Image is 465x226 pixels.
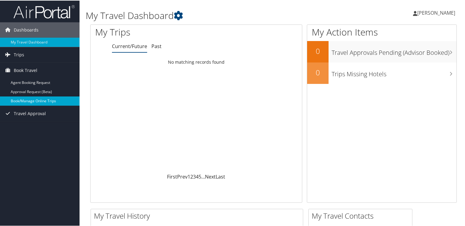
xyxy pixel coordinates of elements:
[307,67,329,77] h2: 0
[201,173,205,179] span: …
[167,173,177,179] a: First
[205,173,216,179] a: Next
[199,173,201,179] a: 5
[307,25,456,38] h1: My Action Items
[193,173,196,179] a: 3
[190,173,193,179] a: 2
[13,4,75,18] img: airportal-logo.png
[177,173,188,179] a: Prev
[14,47,24,62] span: Trips
[95,25,209,38] h1: My Trips
[196,173,199,179] a: 4
[307,40,456,62] a: 0Travel Approvals Pending (Advisor Booked)
[332,45,456,56] h3: Travel Approvals Pending (Advisor Booked)
[188,173,190,179] a: 1
[14,22,39,37] span: Dashboards
[307,62,456,83] a: 0Trips Missing Hotels
[307,45,329,56] h2: 0
[312,210,412,220] h2: My Travel Contacts
[417,9,455,16] span: [PERSON_NAME]
[332,66,456,78] h3: Trips Missing Hotels
[216,173,225,179] a: Last
[91,56,302,67] td: No matching records found
[14,62,37,77] span: Book Travel
[86,9,336,21] h1: My Travel Dashboard
[151,42,162,49] a: Past
[94,210,303,220] h2: My Travel History
[14,105,46,121] span: Travel Approval
[112,42,147,49] a: Current/Future
[413,3,461,21] a: [PERSON_NAME]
